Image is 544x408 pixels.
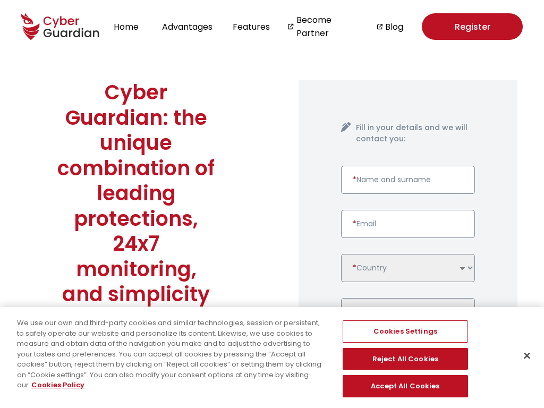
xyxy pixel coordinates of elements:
[53,80,219,307] h1: Cyber Guardian: the unique combination of leading protections, 24x7 monitoring, and simplicity
[31,380,84,390] a: More information about your privacy, opens in a new tab
[110,20,142,34] button: Home
[159,20,216,34] button: Advantages
[343,348,468,370] button: Reject All Cookies
[343,320,468,343] button: Cookies Settings
[515,344,539,368] button: Close
[422,13,523,40] a: Register
[343,375,468,397] button: Accept All Cookies
[385,20,401,33] a: Blog
[17,318,326,390] div: We use our own and third-party cookies and similar technologies, session or persistent, to safely...
[356,122,475,144] h4: Fill in your details and we will contact you:
[296,13,356,40] a: Become Partner
[229,20,273,34] button: Features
